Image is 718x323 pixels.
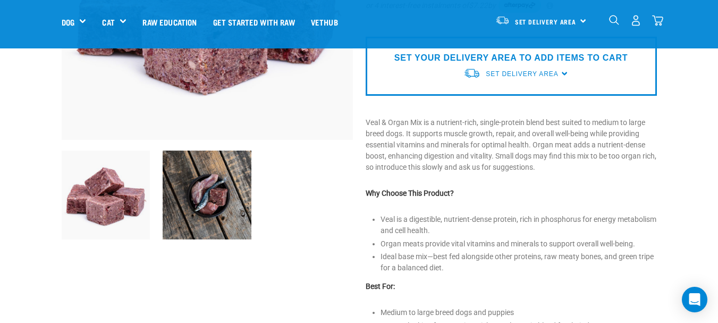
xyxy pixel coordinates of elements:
[381,251,657,274] li: Ideal base mix—best fed alongside other proteins, raw meaty bones, and green tripe for a balanced...
[609,15,619,25] img: home-icon-1@2x.png
[366,117,657,173] p: Veal & Organ Mix is a nutrient-rich, single-protein blend best suited to medium to large breed do...
[102,16,114,28] a: Cat
[495,15,510,25] img: van-moving.png
[366,189,454,197] strong: Why Choose This Product?
[394,52,628,64] p: SET YOUR DELIVERY AREA TO ADD ITEMS TO CART
[463,68,480,79] img: van-moving.png
[381,238,657,250] li: Organ meats provide vital vitamins and minerals to support overall well-being.
[682,287,707,312] div: Open Intercom Messenger
[134,1,205,43] a: Raw Education
[381,214,657,236] li: Veal is a digestible, nutrient-dense protein, rich in phosphorus for energy metabolism and cell h...
[303,1,346,43] a: Vethub
[486,70,558,78] span: Set Delivery Area
[630,15,641,26] img: user.png
[515,20,577,23] span: Set Delivery Area
[366,282,395,291] strong: Best For:
[381,307,657,318] li: Medium to large breed dogs and puppies
[205,1,303,43] a: Get started with Raw
[62,151,150,239] img: 1158 Veal Organ Mix 01
[62,16,74,28] a: Dog
[652,15,663,26] img: home-icon@2x.png
[163,151,251,239] img: Pilchard Rabbit Leg Veal Fillet WMX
